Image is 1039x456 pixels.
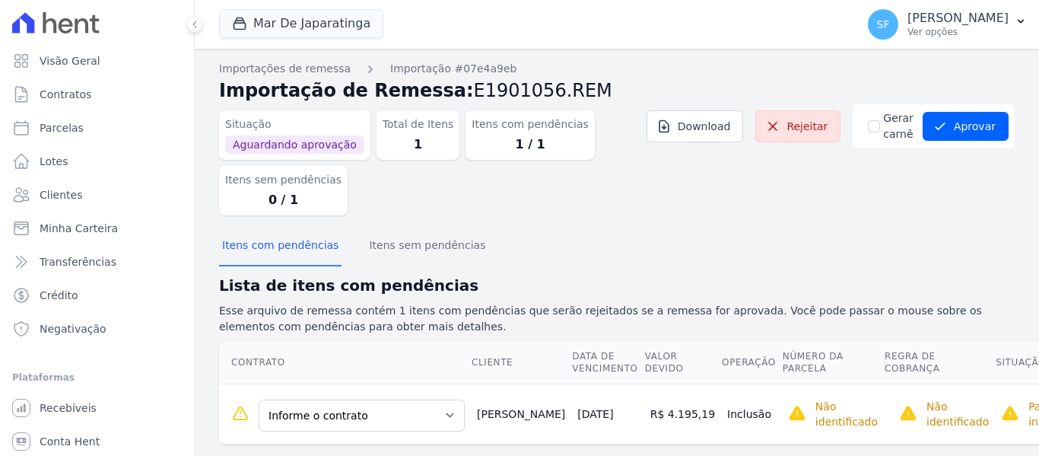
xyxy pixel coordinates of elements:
[6,180,188,210] a: Clientes
[219,341,471,384] th: Contrato
[219,274,1015,297] h2: Lista de itens com pendências
[12,368,182,387] div: Plataformas
[225,116,364,132] dt: Situação
[644,384,721,444] td: R$ 4.195,19
[6,113,188,143] a: Parcelas
[40,154,68,169] span: Lotes
[219,61,1015,77] nav: Breadcrumb
[40,120,84,136] span: Parcelas
[721,341,782,384] th: Operação
[755,110,840,142] a: Rejeitar
[40,221,118,236] span: Minha Carteira
[6,393,188,423] a: Recebíveis
[6,247,188,277] a: Transferências
[6,280,188,311] a: Crédito
[366,227,488,266] button: Itens sem pendências
[225,191,342,209] dd: 0 / 1
[907,11,1009,26] p: [PERSON_NAME]
[471,341,571,384] th: Cliente
[815,399,878,429] p: Não identificado
[644,341,721,384] th: Valor devido
[40,254,116,269] span: Transferências
[782,341,884,384] th: Número da Parcela
[219,303,1015,335] p: Esse arquivo de remessa contém 1 itens com pendências que serão rejeitados se a remessa for aprov...
[6,314,188,344] a: Negativação
[40,288,78,303] span: Crédito
[40,187,82,202] span: Clientes
[40,434,100,449] span: Conta Hent
[856,3,1039,46] button: SF [PERSON_NAME] Ver opções
[390,61,516,77] a: Importação #07e4a9eb
[923,112,1009,141] button: Aprovar
[883,110,913,142] label: Gerar carnê
[219,227,342,266] button: Itens com pendências
[6,46,188,76] a: Visão Geral
[471,384,571,444] td: [PERSON_NAME]
[472,116,588,132] dt: Itens com pendências
[907,26,1009,38] p: Ver opções
[6,213,188,244] a: Minha Carteira
[219,77,1015,104] h2: Importação de Remessa:
[926,399,989,429] p: Não identificado
[647,110,744,142] a: Download
[383,116,454,132] dt: Total de Itens
[571,384,643,444] td: [DATE]
[219,61,351,77] a: Importações de remessa
[40,321,106,336] span: Negativação
[6,146,188,177] a: Lotes
[40,53,100,69] span: Visão Geral
[383,136,454,154] dd: 1
[472,136,588,154] dd: 1 / 1
[884,341,995,384] th: Regra de Cobrança
[877,19,890,30] span: SF
[40,87,91,102] span: Contratos
[225,136,364,154] span: Aguardando aprovação
[571,341,643,384] th: Data de Vencimento
[721,384,782,444] td: Inclusão
[6,79,188,110] a: Contratos
[219,9,383,38] button: Mar De Japaratinga
[40,400,97,416] span: Recebíveis
[225,172,342,188] dt: Itens sem pendências
[474,80,612,101] span: E1901056.REM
